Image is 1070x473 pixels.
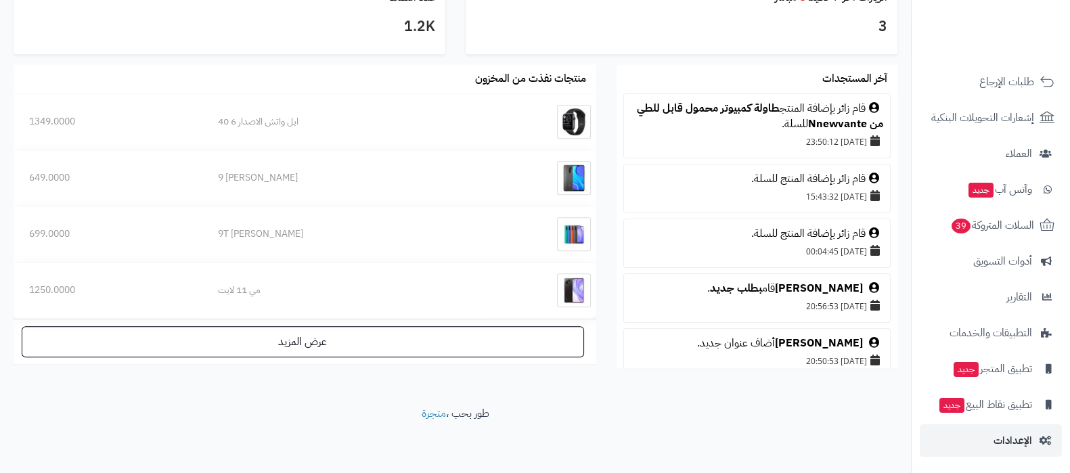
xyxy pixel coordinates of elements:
a: تطبيق نقاط البيعجديد [920,388,1062,421]
div: قام . [631,281,883,296]
span: 39 [952,219,971,233]
span: إشعارات التحويلات البنكية [931,108,1034,127]
a: عرض المزيد [22,326,584,357]
div: قام زائر بإضافة المنتج للسلة. [631,226,883,242]
a: أدوات التسويق [920,245,1062,277]
a: طلبات الإرجاع [920,66,1062,98]
span: العملاء [1006,144,1032,163]
div: ابل واتش الاصدار 6 40 [218,115,472,129]
a: تطبيق المتجرجديد [920,353,1062,385]
a: إشعارات التحويلات البنكية [920,102,1062,134]
div: قام زائر بإضافة المنتج للسلة. [631,101,883,132]
a: السلات المتروكة39 [920,209,1062,242]
img: شاومي ريدمي 9T [557,217,591,251]
img: ابل واتش الاصدار 6 40 [557,105,591,139]
h3: آخر المستجدات [822,73,887,85]
span: طلبات الإرجاع [979,72,1034,91]
h3: 1.2K [24,16,435,39]
h3: منتجات نفذت من المخزون [475,73,586,85]
div: أضاف عنوان جديد. [631,336,883,351]
img: مي 11 لايت [557,273,591,307]
span: جديد [954,362,979,377]
span: تطبيق المتجر [952,359,1032,378]
span: السلات المتروكة [950,216,1034,235]
div: [DATE] 20:56:53 [631,296,883,315]
a: طاولة كمبيوتر محمول قابل للطي من Nnewvante [637,100,883,132]
a: [PERSON_NAME] [775,335,863,351]
span: جديد [968,183,994,198]
span: جديد [939,398,964,413]
div: قام زائر بإضافة المنتج للسلة. [631,171,883,187]
a: العملاء [920,137,1062,170]
a: الإعدادات [920,424,1062,457]
div: [DATE] 15:43:32 [631,187,883,206]
div: مي 11 لايت [218,284,472,297]
a: متجرة [422,405,446,422]
span: وآتس آب [967,180,1032,199]
div: [PERSON_NAME] 9 [218,171,472,185]
div: [DATE] 20:50:53 [631,351,883,370]
h3: 3 [476,16,887,39]
div: 1349.0000 [29,115,187,129]
a: وآتس آبجديد [920,173,1062,206]
a: التقارير [920,281,1062,313]
div: [DATE] 23:50:12 [631,132,883,151]
span: التقارير [1006,288,1032,307]
div: 649.0000 [29,171,187,185]
div: 1250.0000 [29,284,187,297]
img: logo-2.png [978,38,1057,66]
span: أدوات التسويق [973,252,1032,271]
div: [PERSON_NAME] 9T [218,227,472,241]
span: تطبيق نقاط البيع [938,395,1032,414]
span: الإعدادات [994,431,1032,450]
div: 699.0000 [29,227,187,241]
a: [PERSON_NAME] [775,280,863,296]
div: [DATE] 00:04:45 [631,242,883,261]
a: التطبيقات والخدمات [920,317,1062,349]
span: التطبيقات والخدمات [950,323,1032,342]
img: شاومي ريدمي 9 [557,161,591,195]
a: بطلب جديد [710,280,762,296]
